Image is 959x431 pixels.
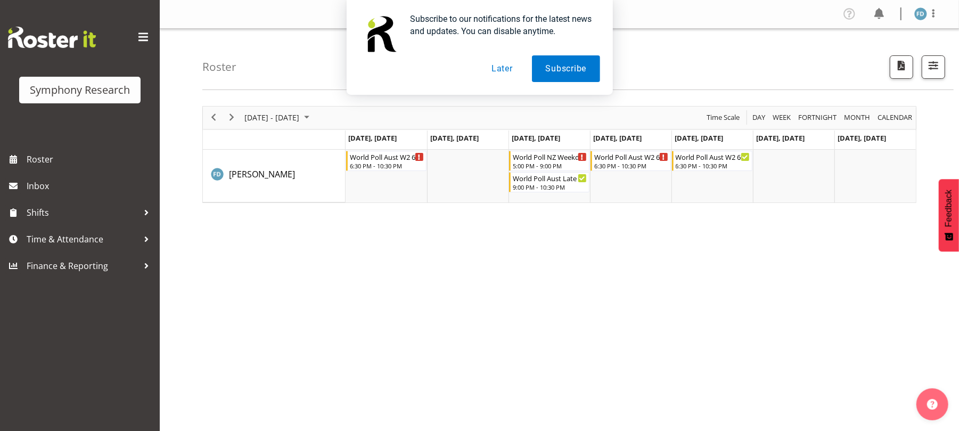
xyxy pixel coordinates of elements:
button: Timeline Month [842,111,872,124]
img: help-xxl-2.png [927,399,938,410]
span: Fortnight [797,111,838,124]
div: 5:00 PM - 9:00 PM [513,161,587,170]
span: [DATE], [DATE] [675,133,723,143]
button: Feedback - Show survey [939,179,959,251]
span: [DATE], [DATE] [593,133,642,143]
span: [DATE], [DATE] [756,133,805,143]
span: [DATE], [DATE] [348,133,397,143]
table: Timeline Week of August 18, 2025 [346,150,916,202]
span: Day [751,111,766,124]
div: Subscribe to our notifications for the latest news and updates. You can disable anytime. [402,13,600,37]
div: August 18 - 24, 2025 [241,107,316,129]
div: previous period [204,107,223,129]
span: calendar [876,111,913,124]
button: Later [478,55,526,82]
span: [DATE], [DATE] [838,133,886,143]
span: Month [843,111,871,124]
button: Timeline Day [751,111,767,124]
button: Timeline Week [771,111,793,124]
div: 6:30 PM - 10:30 PM [676,161,750,170]
div: Timeline Week of August 18, 2025 [202,106,916,203]
button: Month [876,111,914,124]
div: next period [223,107,241,129]
span: Finance & Reporting [27,258,138,274]
span: [PERSON_NAME] [229,168,295,180]
span: Time & Attendance [27,231,138,247]
div: 9:00 PM - 10:30 PM [513,183,587,191]
div: Foziah Dean"s event - World Poll NZ Weekdays Begin From Wednesday, August 20, 2025 at 5:00:00 PM ... [509,151,589,171]
button: Time Scale [705,111,742,124]
div: 6:30 PM - 10:30 PM [350,161,424,170]
span: Time Scale [706,111,741,124]
img: notification icon [359,13,402,55]
button: Fortnight [797,111,839,124]
span: Inbox [27,178,154,194]
button: August 2025 [243,111,314,124]
span: Shifts [27,205,138,221]
div: World Poll Aust W2 6:30pm~10:30pm [676,151,750,162]
span: Week [772,111,792,124]
div: Foziah Dean"s event - World Poll Aust W2 6:30pm~10:30pm Begin From Monday, August 18, 2025 at 6:3... [346,151,427,171]
span: [DATE], [DATE] [430,133,479,143]
div: World Poll NZ Weekdays [513,151,587,162]
span: Roster [27,151,154,167]
div: Foziah Dean"s event - World Poll Aust W2 6:30pm~10:30pm Begin From Friday, August 22, 2025 at 6:3... [672,151,752,171]
div: World Poll Aust W2 6:30pm~10:30pm [350,151,424,162]
a: [PERSON_NAME] [229,168,295,181]
span: [DATE], [DATE] [512,133,560,143]
div: Foziah Dean"s event - World Poll Aust W2 6:30pm~10:30pm Begin From Thursday, August 21, 2025 at 6... [591,151,671,171]
button: Next [225,111,239,124]
button: Previous [207,111,221,124]
span: [DATE] - [DATE] [243,111,300,124]
div: 6:30 PM - 10:30 PM [594,161,668,170]
div: World Poll Aust Late 9p~10:30p [513,173,587,183]
td: Foziah Dean resource [203,150,346,202]
div: World Poll Aust W2 6:30pm~10:30pm [594,151,668,162]
span: Feedback [944,190,954,227]
button: Subscribe [532,55,600,82]
div: Foziah Dean"s event - World Poll Aust Late 9p~10:30p Begin From Wednesday, August 20, 2025 at 9:0... [509,172,589,192]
